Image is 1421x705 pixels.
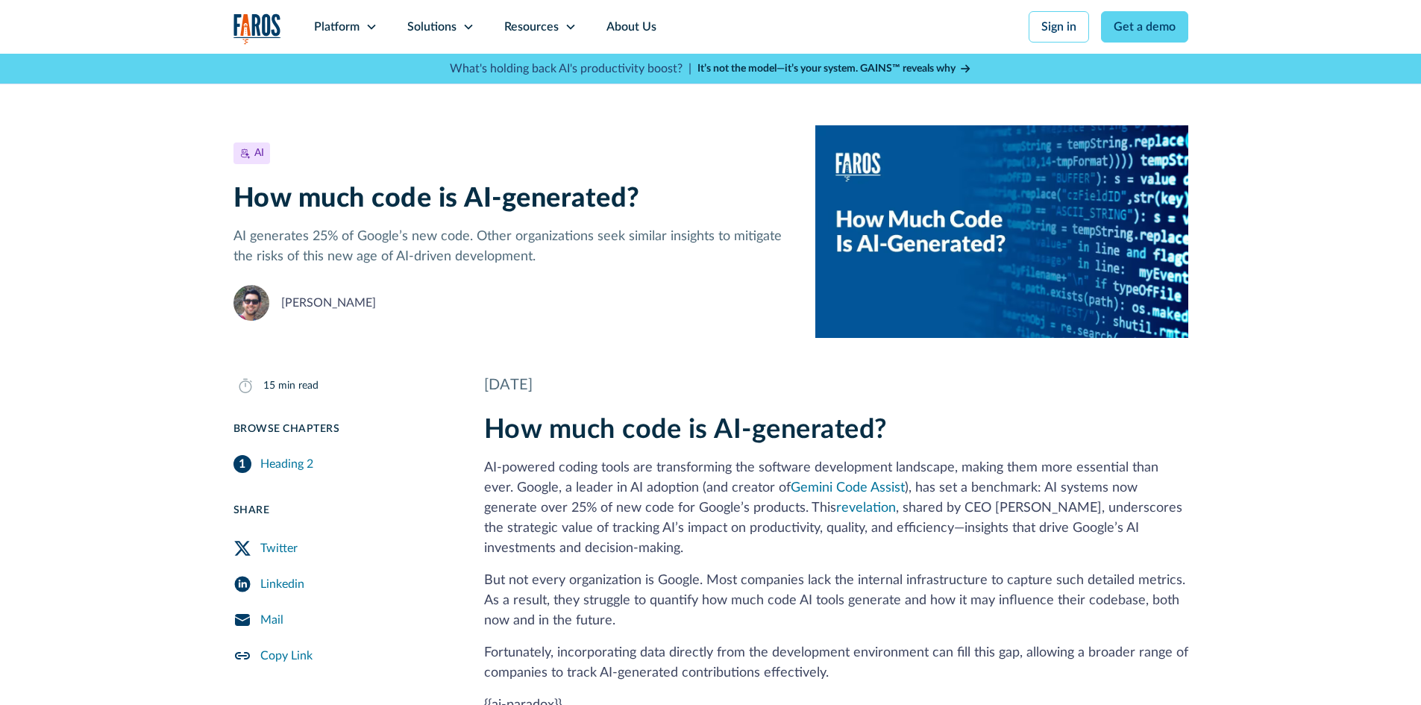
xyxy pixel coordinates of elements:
strong: It’s not the model—it’s your system. GAINS™ reveals why [697,63,956,74]
div: Linkedin [260,575,304,593]
p: What's holding back AI's productivity boost? | [450,60,691,78]
div: Mail [260,611,283,629]
p: Fortunately, incorporating data directly from the development environment can fill this gap, allo... [484,643,1188,683]
a: Mail Share [233,602,448,638]
a: Sign in [1029,11,1089,43]
div: Browse Chapters [233,422,448,437]
div: min read [278,378,319,394]
a: Get a demo [1101,11,1188,43]
a: LinkedIn Share [233,566,448,602]
img: Ron Meldiner [233,285,269,321]
a: It’s not the model—it’s your system. GAINS™ reveals why [697,61,972,77]
div: Copy Link [260,647,313,665]
div: Share [233,503,448,518]
h2: How much code is AI-generated? [484,414,1188,446]
a: Copy Link [233,638,448,674]
p: But not every organization is Google. Most companies lack the internal infrastructure to capture ... [484,571,1188,631]
div: [DATE] [484,374,1188,396]
div: Platform [314,18,360,36]
p: AI-powered coding tools are transforming the software development landscape, making them more ess... [484,458,1188,559]
p: AI generates 25% of Google’s new code. Other organizations seek similar insights to mitigate the ... [233,227,792,267]
a: home [233,13,281,44]
a: Heading 2 [233,449,448,479]
div: Heading 2 [260,455,313,473]
div: Resources [504,18,559,36]
div: 15 [263,378,275,394]
a: Twitter Share [233,530,448,566]
div: [PERSON_NAME] [281,294,376,312]
img: Logo of the analytics and reporting company Faros. [233,13,281,44]
a: Gemini Code Assist [791,481,905,495]
h1: How much code is AI-generated? [233,183,792,215]
div: AI [254,145,264,161]
a: revelation [836,501,896,515]
div: Solutions [407,18,457,36]
div: Twitter [260,539,298,557]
